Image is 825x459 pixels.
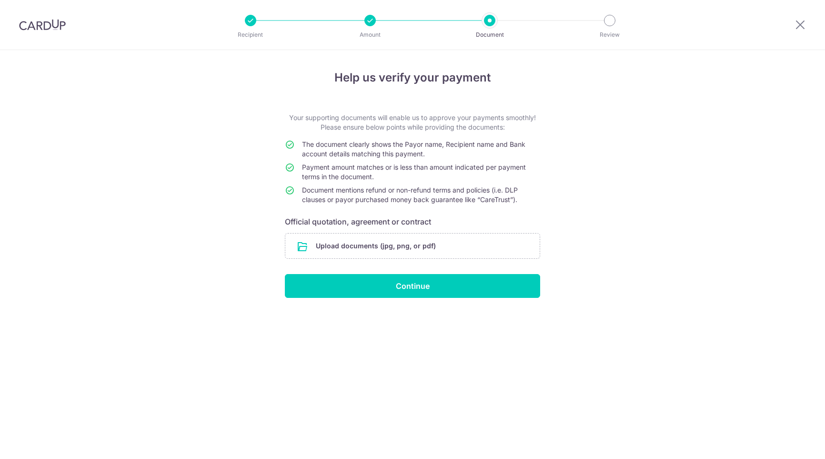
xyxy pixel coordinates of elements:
h6: Official quotation, agreement or contract [285,216,540,227]
p: Review [574,30,645,40]
span: The document clearly shows the Payor name, Recipient name and Bank account details matching this ... [302,140,525,158]
p: Document [454,30,525,40]
p: Recipient [215,30,286,40]
h4: Help us verify your payment [285,69,540,86]
img: CardUp [19,19,66,31]
span: Document mentions refund or non-refund terms and policies (i.e. DLP clauses or payor purchased mo... [302,186,518,204]
input: Continue [285,274,540,298]
iframe: Opens a widget where you can find more information [764,430,815,454]
p: Your supporting documents will enable us to approve your payments smoothly! Please ensure below p... [285,113,540,132]
div: Upload documents (jpg, png, or pdf) [285,233,540,259]
span: Payment amount matches or is less than amount indicated per payment terms in the document. [302,163,526,181]
p: Amount [335,30,405,40]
